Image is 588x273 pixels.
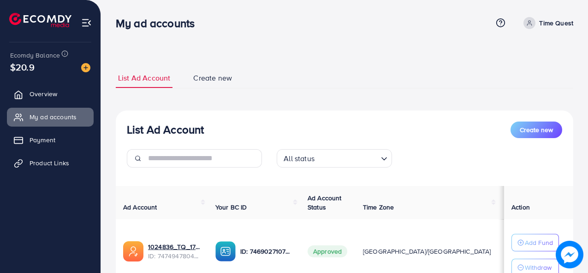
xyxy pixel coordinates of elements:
[7,85,94,103] a: Overview
[556,241,583,268] img: image
[277,149,392,168] div: Search for option
[215,203,247,212] span: Your BC ID
[511,234,559,251] button: Add Fund
[148,251,201,261] span: ID: 7474947804864823297
[539,17,573,29] p: Time Quest
[511,122,562,138] button: Create new
[148,242,201,251] a: 1024836_TQ_1740396927755
[317,150,377,165] input: Search for option
[282,152,316,165] span: All status
[148,242,201,261] div: <span class='underline'>1024836_TQ_1740396927755</span></br>7474947804864823297
[308,245,347,257] span: Approved
[30,158,69,168] span: Product Links
[81,63,90,72] img: image
[123,241,143,261] img: ic-ads-acc.e4c84228.svg
[127,123,204,136] h3: List Ad Account
[193,73,232,83] span: Create new
[215,241,236,261] img: ic-ba-acc.ded83a64.svg
[81,17,92,28] img: menu
[525,262,552,273] p: Withdraw
[10,51,60,60] span: Ecomdy Balance
[7,154,94,172] a: Product Links
[363,203,394,212] span: Time Zone
[10,60,35,74] span: $20.9
[116,17,202,30] h3: My ad accounts
[520,125,553,134] span: Create new
[30,112,77,122] span: My ad accounts
[30,135,55,145] span: Payment
[240,246,293,257] p: ID: 7469027107415490576
[525,237,553,248] p: Add Fund
[30,89,57,99] span: Overview
[363,247,491,256] span: [GEOGRAPHIC_DATA]/[GEOGRAPHIC_DATA]
[308,193,342,212] span: Ad Account Status
[7,108,94,126] a: My ad accounts
[7,131,94,149] a: Payment
[118,73,170,83] span: List Ad Account
[511,203,530,212] span: Action
[123,203,157,212] span: Ad Account
[520,17,573,29] a: Time Quest
[9,13,71,27] img: logo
